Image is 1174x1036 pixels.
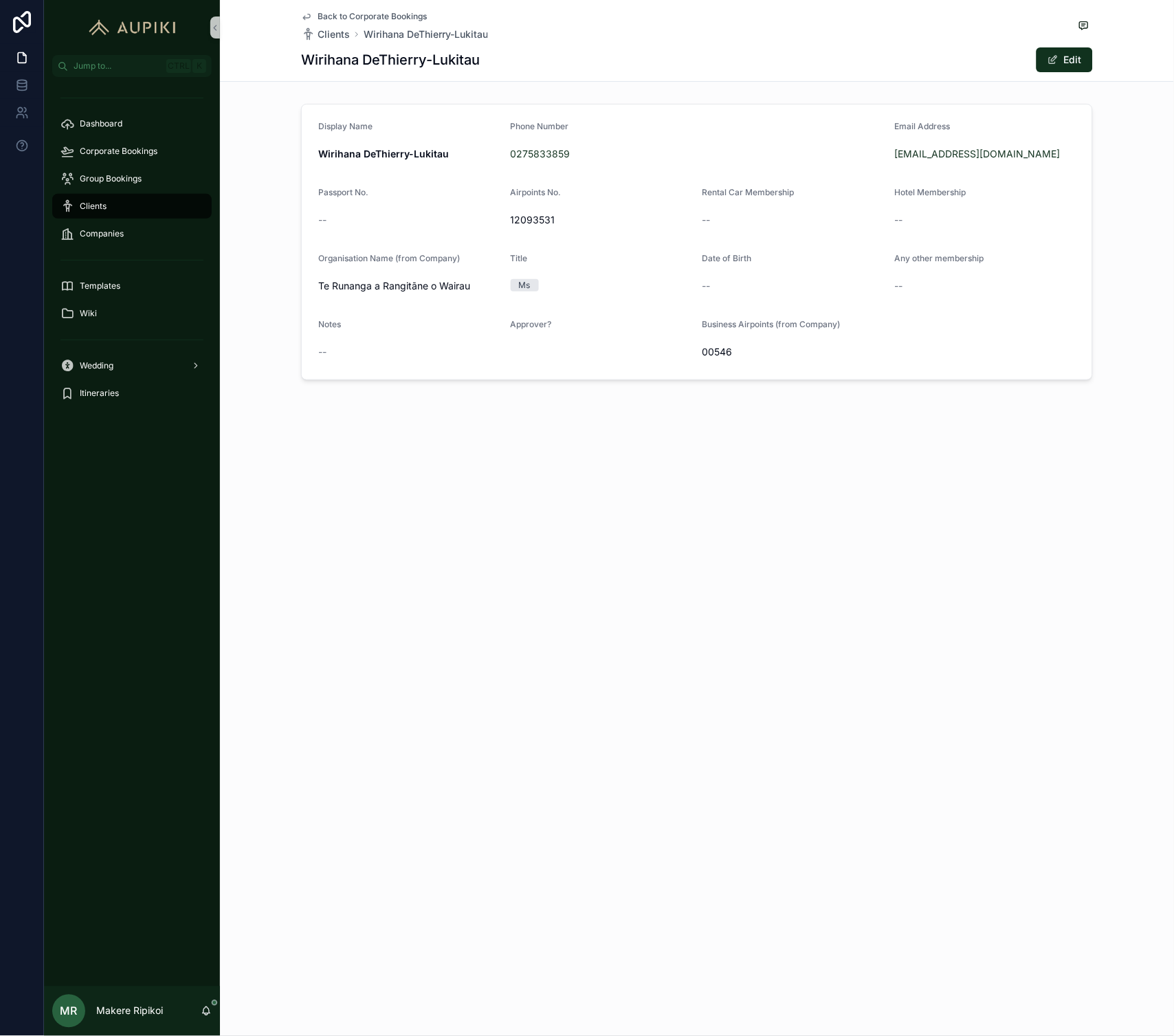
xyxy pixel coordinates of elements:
[52,55,212,77] button: Jump to...CtrlK
[511,187,562,197] span: Airpoints No.
[96,1004,163,1018] p: Makere Ripikoi
[52,274,212,298] a: Templates
[80,118,122,129] span: Dashboard
[511,319,552,329] span: Approver?
[702,279,711,293] span: --
[702,253,752,263] span: Date of Birth
[52,139,212,164] a: Corporate Bookings
[318,279,500,293] span: Te Runanga a Rangitāne o Wairau
[318,27,350,41] span: Clients
[511,147,571,161] a: 0275833859
[318,345,326,359] span: --
[511,213,692,227] span: 12093531
[80,201,107,212] span: Clients
[895,147,1061,161] a: [EMAIL_ADDRESS][DOMAIN_NAME]
[1037,47,1093,72] button: Edit
[80,228,124,239] span: Companies
[52,111,212,136] a: Dashboard
[895,279,903,293] span: --
[318,121,373,131] span: Display Name
[52,353,212,378] a: Wedding
[52,221,212,246] a: Companies
[318,213,326,227] span: --
[318,253,460,263] span: Organisation Name (from Company)
[80,280,120,291] span: Templates
[80,360,113,371] span: Wedding
[80,173,142,184] span: Group Bookings
[364,27,488,41] a: Wirihana DeThierry-Lukitau
[318,11,427,22] span: Back to Corporate Bookings
[52,381,212,406] a: Itineraries
[895,253,984,263] span: Any other membership
[74,60,161,71] span: Jump to...
[318,319,341,329] span: Notes
[194,60,205,71] span: K
[52,194,212,219] a: Clients
[519,279,531,291] div: Ms
[318,187,368,197] span: Passport No.
[301,27,350,41] a: Clients
[702,213,711,227] span: --
[52,301,212,326] a: Wiki
[301,11,427,22] a: Back to Corporate Bookings
[82,16,182,38] img: App logo
[895,121,951,131] span: Email Address
[702,319,841,329] span: Business Airpoints (from Company)
[80,308,97,319] span: Wiki
[895,213,903,227] span: --
[166,59,191,73] span: Ctrl
[895,187,966,197] span: Hotel Membership
[511,253,528,263] span: Title
[511,121,569,131] span: Phone Number
[301,50,480,69] h1: Wirihana DeThierry-Lukitau
[702,187,795,197] span: Rental Car Membership
[80,388,119,399] span: Itineraries
[44,77,220,423] div: scrollable content
[52,166,212,191] a: Group Bookings
[80,146,157,157] span: Corporate Bookings
[702,345,884,359] span: 00546
[60,1003,78,1020] span: MR
[318,148,449,159] strong: Wirihana DeThierry-Lukitau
